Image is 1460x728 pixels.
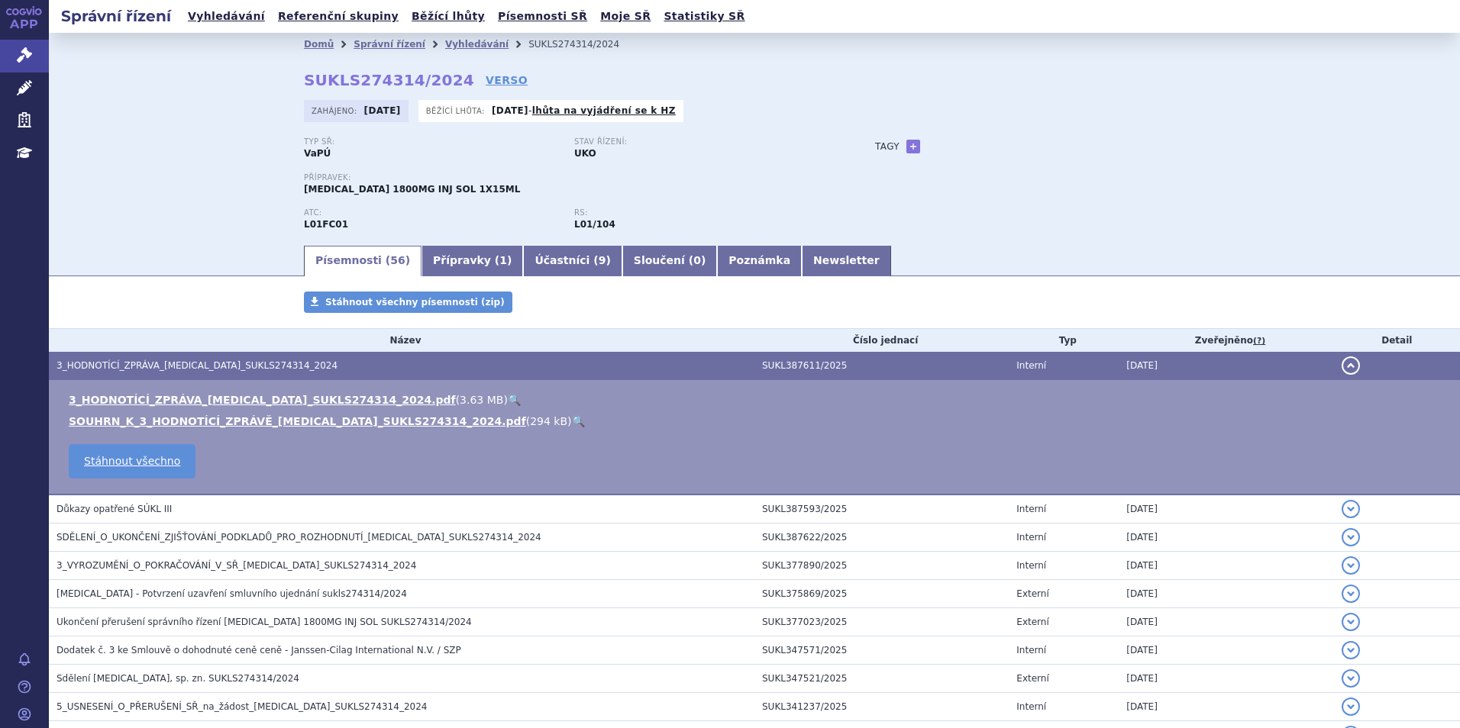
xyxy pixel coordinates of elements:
[572,415,585,427] a: 🔍
[574,137,829,147] p: Stav řízení:
[390,254,405,266] span: 56
[717,246,802,276] a: Poznámka
[754,352,1009,380] td: SUKL387611/2025
[754,665,1009,693] td: SUKL347521/2025
[1119,636,1333,665] td: [DATE]
[523,246,622,276] a: Účastníci (9)
[530,415,567,427] span: 294 kB
[1342,613,1360,631] button: detail
[492,105,528,116] strong: [DATE]
[49,329,754,352] th: Název
[1119,523,1333,552] td: [DATE]
[57,673,299,684] span: Sdělení DARZALEX, sp. zn. SUKLS274314/2024
[407,6,489,27] a: Běžící lhůty
[69,394,456,406] a: 3_HODNOTÍCÍ_ZPRÁVA_[MEDICAL_DATA]_SUKLS274314_2024.pdf
[69,444,195,478] a: Stáhnout všechno
[802,246,891,276] a: Newsletter
[57,560,416,571] span: 3_VYROZUMĚNÍ_O_POKRAČOVÁNÍ_V_SŘ_DARZALEX_SUKLS274314_2024
[492,105,676,117] p: -
[1342,669,1360,688] button: detail
[57,701,427,712] span: 5_USNESENÍ_O_PŘERUŠENÍ_SŘ_na_žádost_DARZALEX_SUKLS274314_2024
[460,394,503,406] span: 3.63 MB
[1342,641,1360,659] button: detail
[574,219,615,230] strong: daratumumab
[1342,528,1360,546] button: detail
[304,292,512,313] a: Stáhnout všechny písemnosti (zip)
[754,580,1009,608] td: SUKL375869/2025
[69,414,1445,429] li: ( )
[1009,329,1119,352] th: Typ
[57,360,338,371] span: 3_HODNOTÍCÍ_ZPRÁVA_DARZALEX_SUKLS274314_2024
[426,105,488,117] span: Běžící lhůta:
[1119,608,1333,636] td: [DATE]
[596,6,655,27] a: Moje SŘ
[312,105,360,117] span: Zahájeno:
[57,532,541,543] span: SDĚLENÍ_O_UKONČENÍ_ZJIŠŤOVÁNÍ_PODKLADŮ_PRO_ROZHODNUTÍ_DARZALEX_SUKLS274314_2024
[1119,494,1333,523] td: [DATE]
[57,504,172,514] span: Důkazy opatřené SÚKL III
[1016,560,1046,571] span: Interní
[1342,500,1360,518] button: detail
[754,494,1009,523] td: SUKL387593/2025
[354,39,425,50] a: Správní řízení
[304,39,334,50] a: Domů
[183,6,270,27] a: Vyhledávání
[304,246,422,276] a: Písemnosti (56)
[364,105,401,116] strong: [DATE]
[304,137,559,147] p: Typ SŘ:
[1016,532,1046,543] span: Interní
[622,246,717,276] a: Sloučení (0)
[1119,580,1333,608] td: [DATE]
[754,329,1009,352] th: Číslo jednací
[754,552,1009,580] td: SUKL377890/2025
[574,208,829,217] p: RS:
[1342,697,1360,716] button: detail
[1119,329,1333,352] th: Zveřejněno
[325,297,505,308] span: Stáhnout všechny písemnosti (zip)
[1016,673,1048,684] span: Externí
[1016,504,1046,514] span: Interní
[754,608,1009,636] td: SUKL377023/2025
[1119,665,1333,693] td: [DATE]
[493,6,592,27] a: Písemnosti SŘ
[1119,352,1333,380] td: [DATE]
[273,6,403,27] a: Referenční skupiny
[304,173,845,182] p: Přípravek:
[1253,336,1265,346] abbr: (?)
[1334,329,1460,352] th: Detail
[69,415,526,427] a: SOUHRN_K_3_HODNOTÍCÍ_ZPRÁVĚ_[MEDICAL_DATA]_SUKLS274314_2024.pdf
[1119,693,1333,721] td: [DATE]
[532,105,676,116] a: lhůta na vyjádření se k HZ
[57,645,461,656] span: Dodatek č. 3 ke Smlouvě o dohodnuté ceně ceně - Janssen-Cilag International N.V. / SZP
[445,39,509,50] a: Vyhledávání
[57,617,472,627] span: Ukončení přerušení správního řízení Darzalex 1800MG INJ SOL SUKLS274314/2024
[304,184,520,195] span: [MEDICAL_DATA] 1800MG INJ SOL 1X15ML
[574,148,596,159] strong: UKO
[1342,585,1360,603] button: detail
[659,6,749,27] a: Statistiky SŘ
[906,140,920,153] a: +
[57,588,407,599] span: DARZALEX - Potvrzení uzavření smluvního ujednání sukls274314/2024
[304,71,474,89] strong: SUKLS274314/2024
[1016,701,1046,712] span: Interní
[1342,356,1360,375] button: detail
[304,148,331,159] strong: VaPÚ
[754,693,1009,721] td: SUKL341237/2025
[599,254,606,266] span: 9
[499,254,507,266] span: 1
[1016,360,1046,371] span: Interní
[528,33,639,56] li: SUKLS274314/2024
[875,137,900,156] h3: Tagy
[304,219,348,230] strong: DARATUMUMAB
[422,246,523,276] a: Přípravky (1)
[693,254,701,266] span: 0
[1342,556,1360,575] button: detail
[1016,645,1046,656] span: Interní
[1016,588,1048,599] span: Externí
[304,208,559,217] p: ATC:
[754,636,1009,665] td: SUKL347571/2025
[49,5,183,27] h2: Správní řízení
[69,392,1445,407] li: ( )
[1119,552,1333,580] td: [DATE]
[486,72,528,88] a: VERSO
